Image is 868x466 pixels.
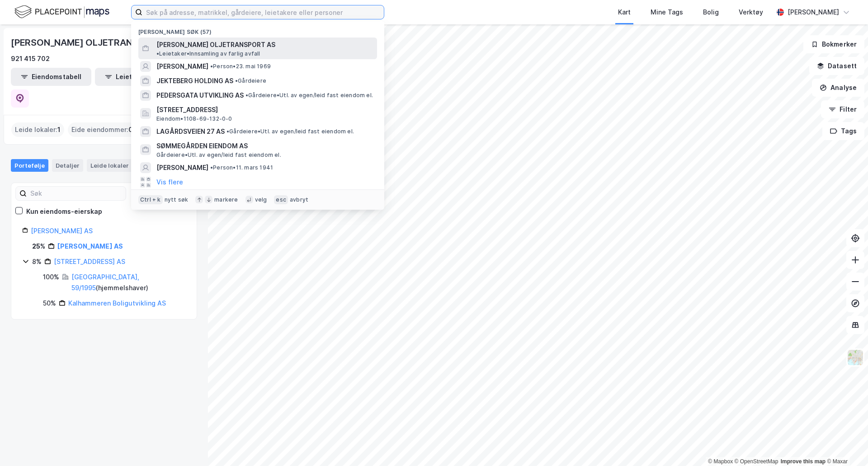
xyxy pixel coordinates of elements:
[156,162,208,173] span: [PERSON_NAME]
[11,68,91,86] button: Eiendomstabell
[739,7,763,18] div: Verktøy
[11,159,48,172] div: Portefølje
[57,242,123,250] a: [PERSON_NAME] AS
[27,187,126,200] input: Søk
[68,122,137,137] div: Eide eiendommer :
[54,258,125,265] a: [STREET_ADDRESS] AS
[87,159,143,172] div: Leide lokaler
[226,128,229,135] span: •
[210,63,213,70] span: •
[26,206,102,217] div: Kun eiendoms-eierskap
[788,7,839,18] div: [PERSON_NAME]
[156,151,281,159] span: Gårdeiere • Utl. av egen/leid fast eiendom el.
[235,77,238,84] span: •
[52,159,83,172] div: Detaljer
[43,298,56,309] div: 50%
[823,423,868,466] iframe: Chat Widget
[128,124,133,135] span: 0
[57,124,61,135] span: 1
[156,177,183,188] button: Vis flere
[156,75,233,86] span: JEKTEBERG HOLDING AS
[32,256,42,267] div: 8%
[11,35,179,50] div: [PERSON_NAME] OLJETRANSPORT AS
[235,77,266,85] span: Gårdeiere
[781,458,826,465] a: Improve this map
[708,458,733,465] a: Mapbox
[32,241,45,252] div: 25%
[210,164,273,171] span: Person • 11. mars 1941
[245,92,373,99] span: Gårdeiere • Utl. av egen/leid fast eiendom el.
[68,299,166,307] a: Kalhammeren Boligutvikling AS
[131,21,384,38] div: [PERSON_NAME] søk (57)
[142,5,384,19] input: Søk på adresse, matrikkel, gårdeiere, leietakere eller personer
[11,122,64,137] div: Leide lokaler :
[156,126,225,137] span: LAGÅRDSVEIEN 27 AS
[210,63,271,70] span: Person • 23. mai 1969
[131,161,140,170] div: 1
[95,68,175,86] button: Leietakertabell
[210,164,213,171] span: •
[821,100,864,118] button: Filter
[290,196,308,203] div: avbryt
[156,141,373,151] span: SØMMEGÅRDEN EIENDOM AS
[245,92,248,99] span: •
[651,7,683,18] div: Mine Tags
[156,104,373,115] span: [STREET_ADDRESS]
[43,272,59,282] div: 100%
[156,115,232,122] span: Eiendom • 1108-69-132-0-0
[226,128,354,135] span: Gårdeiere • Utl. av egen/leid fast eiendom el.
[156,50,260,57] span: Leietaker • Innsamling av farlig avfall
[156,61,208,72] span: [PERSON_NAME]
[618,7,631,18] div: Kart
[11,53,50,64] div: 921 415 702
[822,122,864,140] button: Tags
[823,423,868,466] div: Kontrollprogram for chat
[156,90,244,101] span: PEDERSGATA UTVIKLING AS
[809,57,864,75] button: Datasett
[214,196,238,203] div: markere
[71,272,186,293] div: ( hjemmelshaver )
[703,7,719,18] div: Bolig
[165,196,189,203] div: nytt søk
[138,195,163,204] div: Ctrl + k
[735,458,778,465] a: OpenStreetMap
[71,273,139,292] a: [GEOGRAPHIC_DATA], 59/1995
[14,4,109,20] img: logo.f888ab2527a4732fd821a326f86c7f29.svg
[803,35,864,53] button: Bokmerker
[156,39,275,50] span: [PERSON_NAME] OLJETRANSPORT AS
[812,79,864,97] button: Analyse
[31,227,93,235] a: [PERSON_NAME] AS
[847,349,864,366] img: Z
[255,196,267,203] div: velg
[156,50,159,57] span: •
[274,195,288,204] div: esc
